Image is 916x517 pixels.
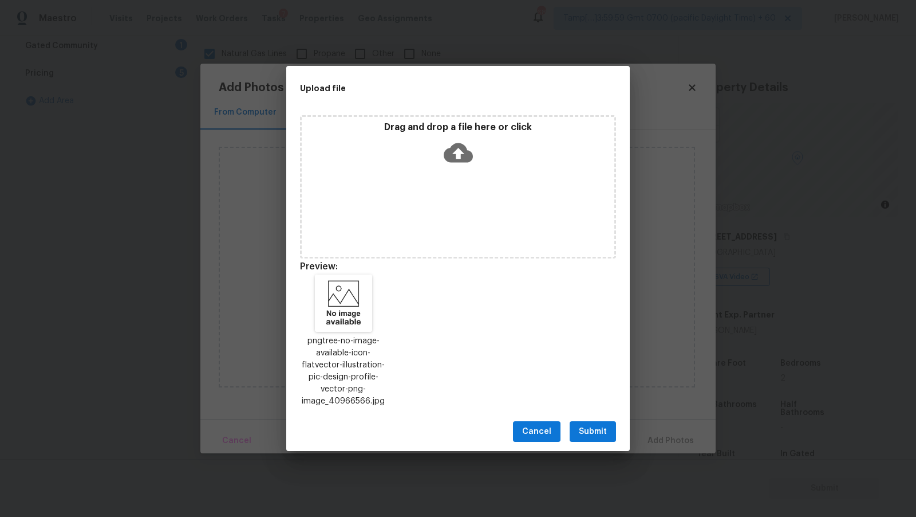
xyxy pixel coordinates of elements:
img: 2Q== [315,275,372,332]
span: Submit [579,425,607,439]
button: Submit [570,421,616,442]
span: Cancel [522,425,551,439]
h2: Upload file [300,82,564,95]
p: Drag and drop a file here or click [302,122,614,134]
button: Cancel [513,421,560,442]
p: pngtree-no-image-available-icon-flatvector-illustration-pic-design-profile-vector-png-image_40966... [300,335,387,408]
